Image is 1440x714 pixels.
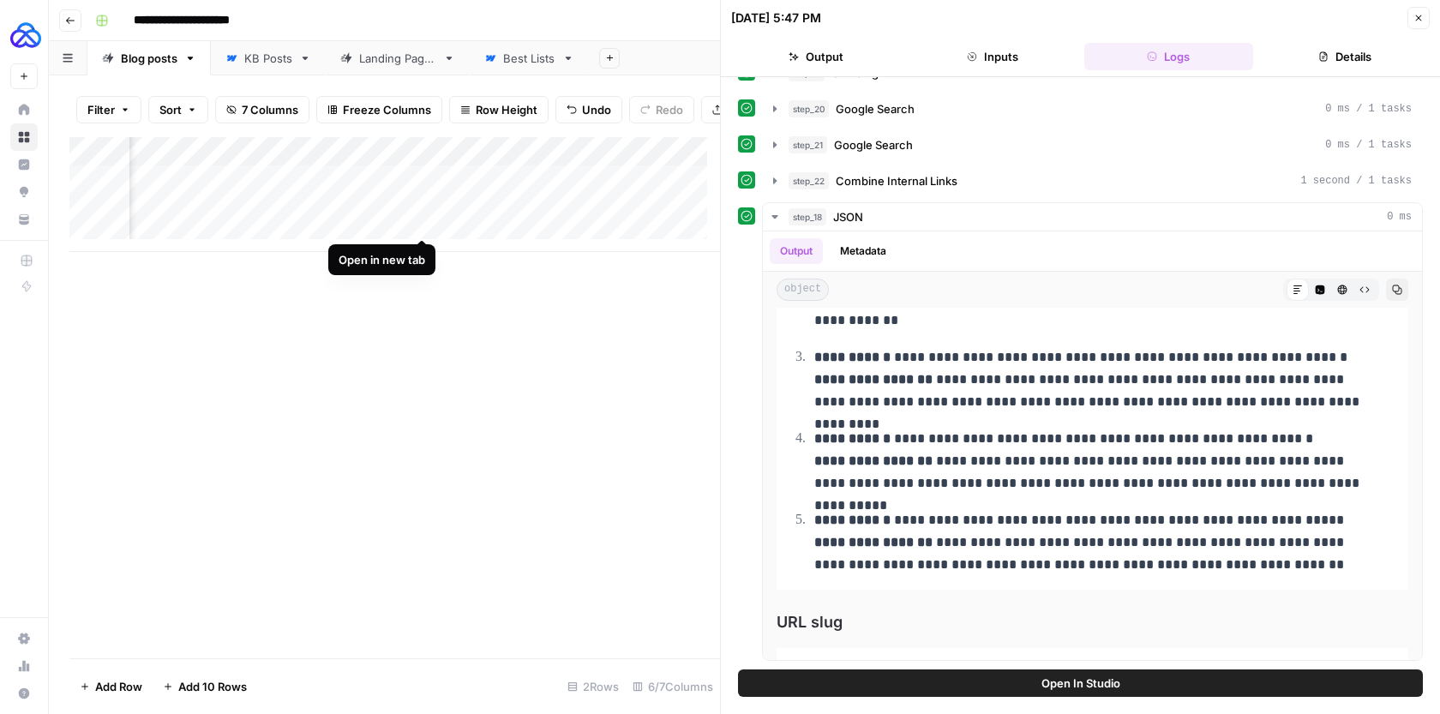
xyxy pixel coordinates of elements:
a: Browse [10,123,38,151]
div: Best Lists [503,50,555,67]
span: 0 ms / 1 tasks [1325,101,1412,117]
button: Add Row [69,673,153,700]
button: Filter [76,96,141,123]
div: 0 ms [763,231,1422,660]
button: 0 ms / 1 tasks [763,131,1422,159]
span: Open In Studio [1041,675,1120,692]
div: Landing Pages [359,50,436,67]
div: KB Posts [244,50,292,67]
button: Workspace: AUQ [10,14,38,57]
span: Row Height [476,101,537,118]
button: 0 ms [763,203,1422,231]
button: 7 Columns [215,96,309,123]
span: Add Row [95,678,142,695]
button: Undo [555,96,622,123]
span: Freeze Columns [343,101,431,118]
span: 0 ms [1387,209,1412,225]
span: Google Search [836,100,915,117]
a: Best Lists [470,41,589,75]
span: step_21 [789,136,827,153]
button: Details [1260,43,1430,70]
a: Opportunities [10,178,38,206]
a: Settings [10,625,38,652]
img: AUQ Logo [10,20,41,51]
span: Sort [159,101,182,118]
div: Blog posts [121,50,177,67]
button: Row Height [449,96,549,123]
span: Google Search [834,136,913,153]
button: Open In Studio [738,669,1423,697]
span: step_20 [789,100,829,117]
span: Redo [656,101,683,118]
span: step_22 [789,172,829,189]
a: KB Posts [211,41,326,75]
span: Add 10 Rows [178,678,247,695]
div: Open in new tab [339,251,425,268]
a: Home [10,96,38,123]
button: Redo [629,96,694,123]
button: Output [731,43,901,70]
a: Your Data [10,206,38,233]
div: 6/7 Columns [626,673,720,700]
button: Output [770,238,823,264]
span: Undo [582,101,611,118]
button: Add 10 Rows [153,673,257,700]
button: 1 second / 1 tasks [763,167,1422,195]
span: Combine Internal Links [836,172,957,189]
a: Landing Pages [326,41,470,75]
div: [DATE] 5:47 PM [731,9,821,27]
button: Sort [148,96,208,123]
div: 2 Rows [561,673,626,700]
span: Filter [87,101,115,118]
button: Metadata [830,238,897,264]
a: Blog posts [87,41,211,75]
button: Help + Support [10,680,38,707]
a: Insights [10,151,38,178]
a: Usage [10,652,38,680]
span: 7 Columns [242,101,298,118]
span: object [777,279,829,301]
button: 0 ms / 1 tasks [763,95,1422,123]
span: JSON [833,208,863,225]
span: 0 ms / 1 tasks [1325,137,1412,153]
span: URL slug [777,610,1408,634]
button: Inputs [908,43,1077,70]
span: step_18 [789,208,826,225]
button: Freeze Columns [316,96,442,123]
span: 1 second / 1 tasks [1300,173,1412,189]
button: Logs [1084,43,1254,70]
